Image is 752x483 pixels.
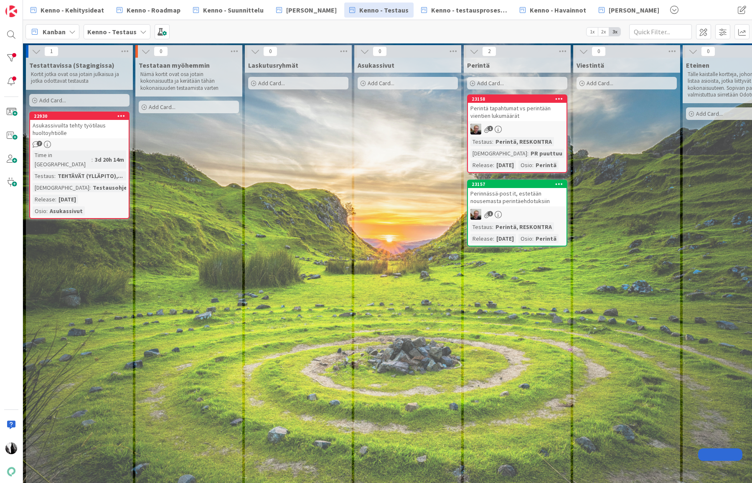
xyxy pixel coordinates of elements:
[30,112,129,120] div: 22930
[286,5,337,15] span: [PERSON_NAME]
[492,137,493,146] span: :
[258,79,285,87] span: Add Card...
[482,46,496,56] span: 2
[48,206,85,216] div: Asukassivut
[472,181,567,187] div: 23157
[91,183,140,192] div: Testausohjeet...
[30,112,129,138] div: 22930Asukassivuilta tehty työtilaus huoltoyhtiölle
[477,79,504,87] span: Add Card...
[472,96,567,102] div: 23158
[87,28,137,36] b: Kenno - Testaus
[263,46,277,56] span: 0
[188,3,269,18] a: Kenno - Suunnittelu
[470,222,492,231] div: Testaus
[112,3,185,18] a: Kenno - Roadmap
[592,46,606,56] span: 0
[43,27,66,37] span: Kanban
[373,46,387,56] span: 0
[39,97,66,104] span: Add Card...
[468,95,567,103] div: 23158
[629,24,692,39] input: Quick Filter...
[470,234,493,243] div: Release
[594,3,664,18] a: [PERSON_NAME]
[493,137,554,146] div: Perintä, RESKONTRA
[534,160,559,170] div: Perintä
[56,171,125,180] div: TEHTÄVÄT (YLLÄPITO),...
[41,5,104,15] span: Kenno - Kehitysideat
[154,46,168,56] span: 0
[140,71,237,92] p: Nämä kortit ovat osa jotain kokonaisuutta ja kerätään tähän kokonaisuuden testaamista varten
[534,234,559,243] div: Perintä
[5,442,17,454] img: KV
[33,150,91,169] div: Time in [GEOGRAPHIC_DATA]
[470,149,527,158] div: [DEMOGRAPHIC_DATA]
[686,61,709,69] span: Eteinen
[37,141,42,146] span: 7
[494,160,516,170] div: [DATE]
[518,160,532,170] div: Osio
[31,71,128,85] p: Kortit jotka ovat osa jotain julkaisua ja jotka odottavat testausta
[493,160,494,170] span: :
[494,234,516,243] div: [DATE]
[532,160,534,170] span: :
[468,209,567,220] div: JH
[515,3,591,18] a: Kenno - Havainnot
[33,183,89,192] div: [DEMOGRAPHIC_DATA]
[359,5,409,15] span: Kenno - Testaus
[493,222,554,231] div: Perintä, RESKONTRA
[34,113,129,119] div: 22930
[56,195,78,204] div: [DATE]
[488,126,493,131] span: 1
[5,466,17,478] img: avatar
[44,46,58,56] span: 1
[468,180,567,188] div: 23157
[470,209,481,220] img: JH
[139,61,210,69] span: Testataan myöhemmin
[33,195,55,204] div: Release
[532,234,534,243] span: :
[248,61,298,69] span: Laskutusryhmät
[492,222,493,231] span: :
[468,188,567,206] div: Perinnässä-post it, estetään nousemasta perintäehdotuksiin
[33,206,46,216] div: Osio
[5,5,17,17] img: Visit kanbanzone.com
[25,3,109,18] a: Kenno - Kehitysideat
[127,5,180,15] span: Kenno - Roadmap
[29,61,114,69] span: Testattavissa (Stagingissa)
[696,110,723,117] span: Add Card...
[470,137,492,146] div: Testaus
[470,160,493,170] div: Release
[468,95,567,121] div: 23158Perintä tapahtumat vs perintään vientien lukumäärät
[468,103,567,121] div: Perintä tapahtumat vs perintään vientien lukumäärät
[203,5,264,15] span: Kenno - Suunnittelu
[527,149,528,158] span: :
[701,46,715,56] span: 0
[528,149,564,158] div: PR puuttuu
[598,28,609,36] span: 2x
[609,5,659,15] span: [PERSON_NAME]
[431,5,507,15] span: Kenno - testausprosessi/Featureflagit
[518,234,532,243] div: Osio
[488,211,493,216] span: 1
[55,195,56,204] span: :
[577,61,604,69] span: Viestintä
[93,155,126,164] div: 3d 20h 14m
[467,61,490,69] span: Perintä
[149,103,175,111] span: Add Card...
[470,124,481,135] img: JH
[344,3,414,18] a: Kenno - Testaus
[91,155,93,164] span: :
[468,124,567,135] div: JH
[30,120,129,138] div: Asukassivuilta tehty työtilaus huoltoyhtiölle
[54,171,56,180] span: :
[33,171,54,180] div: Testaus
[587,28,598,36] span: 1x
[271,3,342,18] a: [PERSON_NAME]
[493,234,494,243] span: :
[468,180,567,206] div: 23157Perinnässä-post it, estetään nousemasta perintäehdotuksiin
[416,3,512,18] a: Kenno - testausprosessi/Featureflagit
[89,183,91,192] span: :
[368,79,394,87] span: Add Card...
[609,28,620,36] span: 3x
[587,79,613,87] span: Add Card...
